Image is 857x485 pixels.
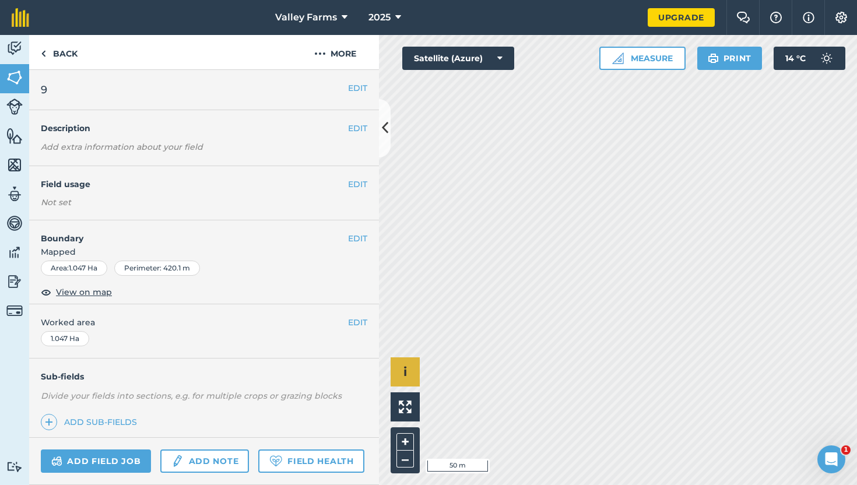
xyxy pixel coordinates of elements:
div: Not set [41,196,367,208]
button: Measure [599,47,686,70]
button: EDIT [348,178,367,191]
img: svg+xml;base64,PD94bWwgdmVyc2lvbj0iMS4wIiBlbmNvZGluZz0idXRmLTgiPz4KPCEtLSBHZW5lcmF0b3I6IEFkb2JlIE... [51,454,62,468]
img: svg+xml;base64,PHN2ZyB4bWxucz0iaHR0cDovL3d3dy53My5vcmcvMjAwMC9zdmciIHdpZHRoPSI1NiIgaGVpZ2h0PSI2MC... [6,156,23,174]
span: Valley Farms [275,10,337,24]
img: svg+xml;base64,PHN2ZyB4bWxucz0iaHR0cDovL3d3dy53My5vcmcvMjAwMC9zdmciIHdpZHRoPSI1NiIgaGVpZ2h0PSI2MC... [6,69,23,86]
button: View on map [41,285,112,299]
img: svg+xml;base64,PHN2ZyB4bWxucz0iaHR0cDovL3d3dy53My5vcmcvMjAwMC9zdmciIHdpZHRoPSI5IiBoZWlnaHQ9IjI0Ii... [41,47,46,61]
h4: Field usage [41,178,348,191]
em: Add extra information about your field [41,142,203,152]
img: svg+xml;base64,PD94bWwgdmVyc2lvbj0iMS4wIiBlbmNvZGluZz0idXRmLTgiPz4KPCEtLSBHZW5lcmF0b3I6IEFkb2JlIE... [6,461,23,472]
img: Four arrows, one pointing top left, one top right, one bottom right and the last bottom left [399,400,412,413]
span: Worked area [41,316,367,329]
img: svg+xml;base64,PD94bWwgdmVyc2lvbj0iMS4wIiBlbmNvZGluZz0idXRmLTgiPz4KPCEtLSBHZW5lcmF0b3I6IEFkb2JlIE... [6,99,23,115]
button: – [396,451,414,468]
img: A question mark icon [769,12,783,23]
span: View on map [56,286,112,298]
img: svg+xml;base64,PHN2ZyB4bWxucz0iaHR0cDovL3d3dy53My5vcmcvMjAwMC9zdmciIHdpZHRoPSIxNyIgaGVpZ2h0PSIxNy... [803,10,814,24]
a: Add note [160,449,249,473]
button: EDIT [348,316,367,329]
span: 14 ° C [785,47,806,70]
button: EDIT [348,82,367,94]
iframe: Intercom live chat [817,445,845,473]
span: Mapped [29,245,379,258]
em: Divide your fields into sections, e.g. for multiple crops or grazing blocks [41,391,342,401]
img: fieldmargin Logo [12,8,29,27]
button: Satellite (Azure) [402,47,514,70]
img: svg+xml;base64,PHN2ZyB4bWxucz0iaHR0cDovL3d3dy53My5vcmcvMjAwMC9zdmciIHdpZHRoPSIxOCIgaGVpZ2h0PSIyNC... [41,285,51,299]
button: EDIT [348,122,367,135]
span: 1 [841,445,851,455]
div: 1.047 Ha [41,331,89,346]
button: + [396,433,414,451]
img: svg+xml;base64,PD94bWwgdmVyc2lvbj0iMS4wIiBlbmNvZGluZz0idXRmLTgiPz4KPCEtLSBHZW5lcmF0b3I6IEFkb2JlIE... [6,185,23,203]
img: svg+xml;base64,PHN2ZyB4bWxucz0iaHR0cDovL3d3dy53My5vcmcvMjAwMC9zdmciIHdpZHRoPSIxNCIgaGVpZ2h0PSIyNC... [45,415,53,429]
div: Area : 1.047 Ha [41,261,107,276]
img: svg+xml;base64,PD94bWwgdmVyc2lvbj0iMS4wIiBlbmNvZGluZz0idXRmLTgiPz4KPCEtLSBHZW5lcmF0b3I6IEFkb2JlIE... [6,40,23,57]
span: 9 [41,82,47,98]
a: Add field job [41,449,151,473]
a: Add sub-fields [41,414,142,430]
button: Print [697,47,763,70]
button: 14 °C [774,47,845,70]
img: svg+xml;base64,PHN2ZyB4bWxucz0iaHR0cDovL3d3dy53My5vcmcvMjAwMC9zdmciIHdpZHRoPSIyMCIgaGVpZ2h0PSIyNC... [314,47,326,61]
h4: Description [41,122,367,135]
span: 2025 [368,10,391,24]
span: i [403,364,407,379]
img: svg+xml;base64,PD94bWwgdmVyc2lvbj0iMS4wIiBlbmNvZGluZz0idXRmLTgiPz4KPCEtLSBHZW5lcmF0b3I6IEFkb2JlIE... [815,47,838,70]
img: svg+xml;base64,PHN2ZyB4bWxucz0iaHR0cDovL3d3dy53My5vcmcvMjAwMC9zdmciIHdpZHRoPSI1NiIgaGVpZ2h0PSI2MC... [6,127,23,145]
img: svg+xml;base64,PHN2ZyB4bWxucz0iaHR0cDovL3d3dy53My5vcmcvMjAwMC9zdmciIHdpZHRoPSIxOSIgaGVpZ2h0PSIyNC... [708,51,719,65]
img: Ruler icon [612,52,624,64]
h4: Sub-fields [29,370,379,383]
img: A cog icon [834,12,848,23]
img: svg+xml;base64,PD94bWwgdmVyc2lvbj0iMS4wIiBlbmNvZGluZz0idXRmLTgiPz4KPCEtLSBHZW5lcmF0b3I6IEFkb2JlIE... [6,273,23,290]
div: Perimeter : 420.1 m [114,261,200,276]
img: svg+xml;base64,PD94bWwgdmVyc2lvbj0iMS4wIiBlbmNvZGluZz0idXRmLTgiPz4KPCEtLSBHZW5lcmF0b3I6IEFkb2JlIE... [6,303,23,319]
img: svg+xml;base64,PD94bWwgdmVyc2lvbj0iMS4wIiBlbmNvZGluZz0idXRmLTgiPz4KPCEtLSBHZW5lcmF0b3I6IEFkb2JlIE... [6,244,23,261]
img: svg+xml;base64,PD94bWwgdmVyc2lvbj0iMS4wIiBlbmNvZGluZz0idXRmLTgiPz4KPCEtLSBHZW5lcmF0b3I6IEFkb2JlIE... [171,454,184,468]
a: Back [29,35,89,69]
a: Field Health [258,449,364,473]
a: Upgrade [648,8,715,27]
button: More [291,35,379,69]
h4: Boundary [29,220,348,245]
button: EDIT [348,232,367,245]
button: i [391,357,420,386]
img: svg+xml;base64,PD94bWwgdmVyc2lvbj0iMS4wIiBlbmNvZGluZz0idXRmLTgiPz4KPCEtLSBHZW5lcmF0b3I6IEFkb2JlIE... [6,215,23,232]
img: Two speech bubbles overlapping with the left bubble in the forefront [736,12,750,23]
